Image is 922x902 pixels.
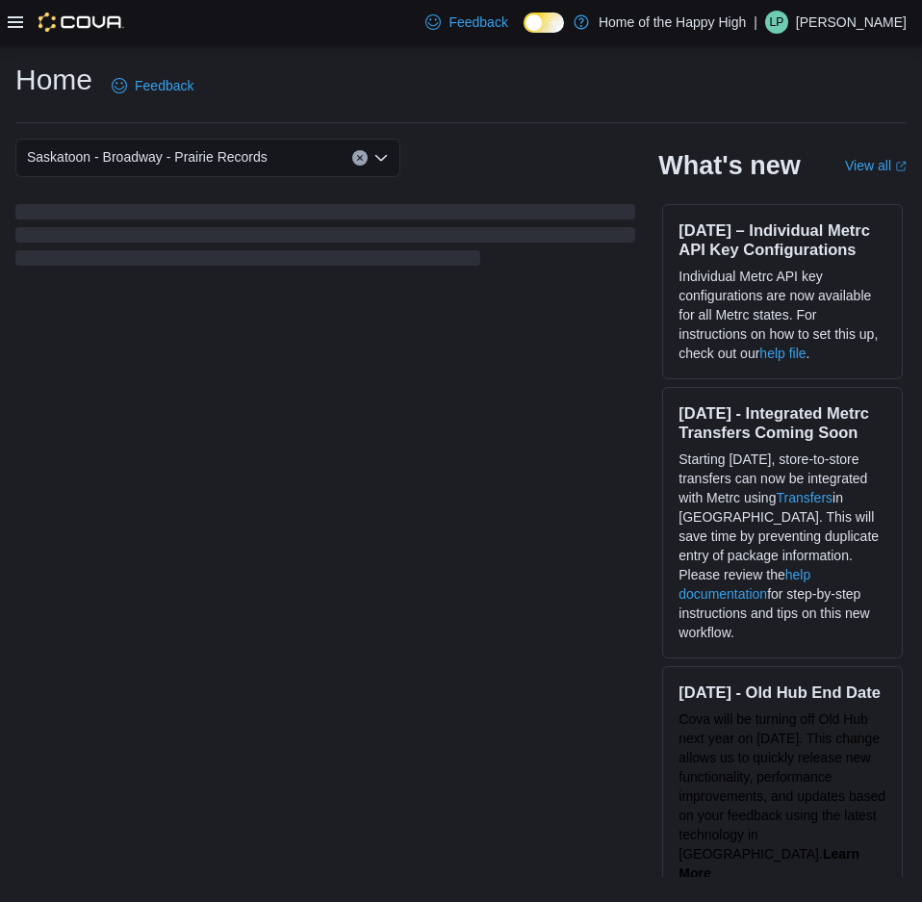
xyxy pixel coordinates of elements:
[352,150,368,166] button: Clear input
[776,490,832,505] a: Transfers
[770,11,784,34] span: LP
[15,208,635,270] span: Loading
[418,3,515,41] a: Feedback
[759,346,806,361] a: help file
[679,450,886,642] p: Starting [DATE], store-to-store transfers can now be integrated with Metrc using in [GEOGRAPHIC_D...
[679,567,810,602] a: help documentation
[845,158,907,173] a: View allExternal link
[679,711,885,862] span: Cova will be turning off Old Hub next year on [DATE]. This change allows us to quickly release ne...
[679,267,886,363] p: Individual Metrc API key configurations are now available for all Metrc states. For instructions ...
[524,13,564,33] input: Dark Mode
[754,11,757,34] p: |
[679,683,886,702] h3: [DATE] - Old Hub End Date
[448,13,507,32] span: Feedback
[599,11,746,34] p: Home of the Happy High
[38,13,124,32] img: Cova
[679,403,886,442] h3: [DATE] - Integrated Metrc Transfers Coming Soon
[135,76,193,95] span: Feedback
[15,61,92,99] h1: Home
[373,150,389,166] button: Open list of options
[658,150,800,181] h2: What's new
[895,161,907,172] svg: External link
[27,145,268,168] span: Saskatoon - Broadway - Prairie Records
[796,11,907,34] p: [PERSON_NAME]
[679,220,886,259] h3: [DATE] – Individual Metrc API Key Configurations
[104,66,201,105] a: Feedback
[524,33,525,34] span: Dark Mode
[765,11,788,34] div: Lulu Perry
